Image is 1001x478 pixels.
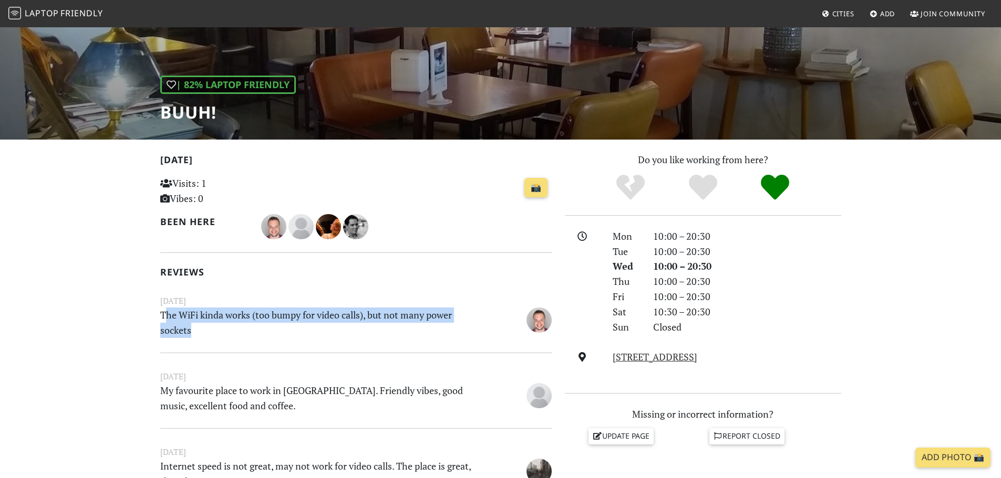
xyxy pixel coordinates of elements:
span: Laptop [25,7,59,19]
a: Cities [818,4,859,23]
div: Sun [606,320,646,335]
img: 1453-goncalo.jpg [343,214,368,239]
div: Fri [606,289,646,304]
img: blank-535327c66bd565773addf3077783bbfce4b00ec00e9fd257753287c682c7fa38.png [527,383,552,408]
span: Danilo Aleixo [527,312,552,325]
div: 10:30 – 20:30 [647,304,848,320]
div: Definitely! [739,173,811,202]
h2: Been here [160,216,249,227]
div: 10:00 – 20:30 [647,274,848,289]
span: Join Community [921,9,985,18]
span: Friendly [60,7,102,19]
span: Gonçalo Huet de Bacellar [343,219,368,232]
p: My favourite place to work in [GEOGRAPHIC_DATA]. Friendly vibes, good music, excellent food and c... [154,383,491,413]
div: No [594,173,667,202]
span: Ana Sousa [316,219,343,232]
a: [STREET_ADDRESS] [613,350,697,363]
span: vera viana [527,388,552,401]
p: Visits: 1 Vibes: 0 [160,176,283,206]
small: [DATE] [154,370,559,383]
small: [DATE] [154,294,559,307]
h2: Reviews [160,267,552,278]
img: 1632-ana.jpg [316,214,341,239]
a: LaptopFriendly LaptopFriendly [8,5,103,23]
a: 📸 [524,178,548,198]
a: Add [865,4,900,23]
div: 10:00 – 20:30 [647,259,848,274]
p: The WiFi kinda works (too bumpy for video calls), but not many power sockets [154,307,491,338]
a: Add Photo 📸 [915,448,990,468]
p: Do you like working from here? [565,152,841,167]
img: LaptopFriendly [8,7,21,19]
div: Tue [606,244,646,259]
div: Thu [606,274,646,289]
div: 10:00 – 20:30 [647,229,848,244]
span: Pol Deàs [527,464,552,476]
div: Wed [606,259,646,274]
span: vera viana [288,219,316,232]
a: Update page [589,428,654,444]
div: 10:00 – 20:30 [647,289,848,304]
a: Report closed [709,428,785,444]
img: 5096-danilo.jpg [527,307,552,333]
small: [DATE] [154,445,559,459]
div: | 82% Laptop Friendly [160,76,296,94]
span: Danilo Aleixo [261,219,288,232]
a: Join Community [906,4,989,23]
span: Add [880,9,895,18]
div: Mon [606,229,646,244]
div: Yes [667,173,739,202]
div: Closed [647,320,848,335]
img: blank-535327c66bd565773addf3077783bbfce4b00ec00e9fd257753287c682c7fa38.png [288,214,314,239]
img: 5096-danilo.jpg [261,214,286,239]
span: Cities [832,9,854,18]
div: Sat [606,304,646,320]
h1: BUuh! [160,102,296,122]
h2: [DATE] [160,154,552,169]
p: Missing or incorrect information? [565,407,841,422]
div: 10:00 – 20:30 [647,244,848,259]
